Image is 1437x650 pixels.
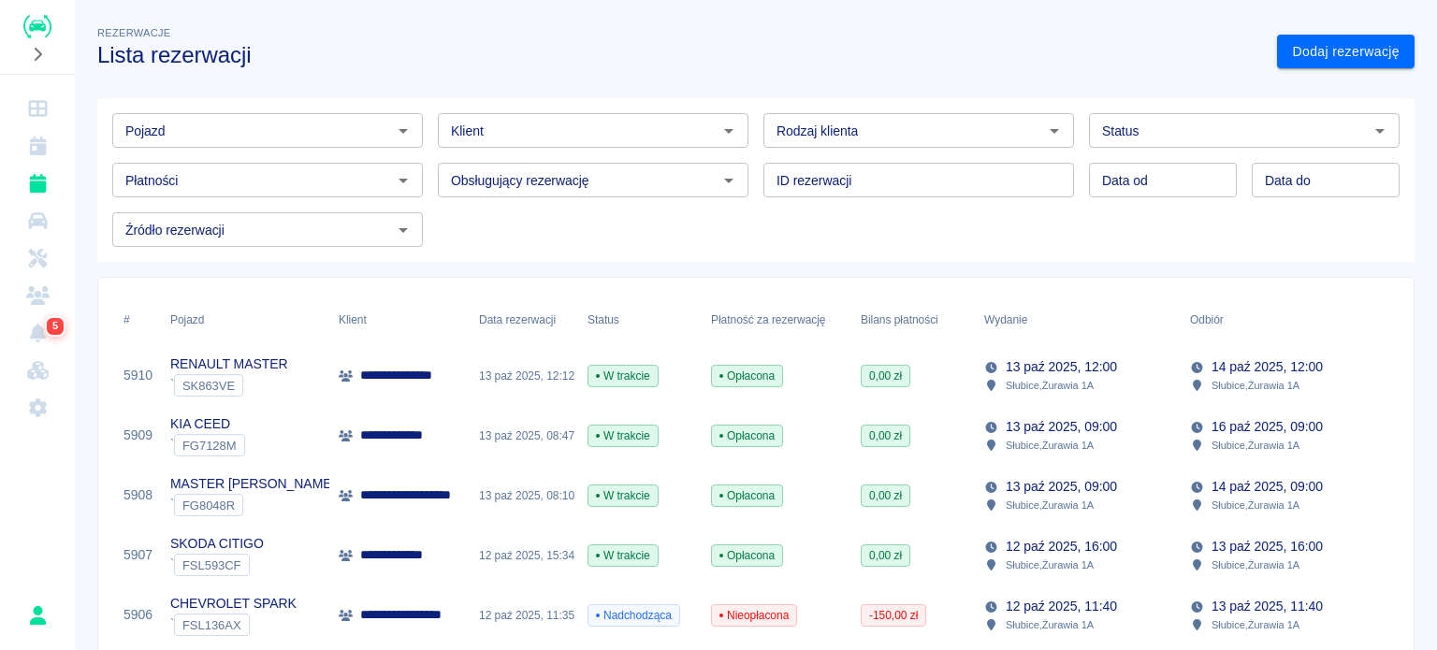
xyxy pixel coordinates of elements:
span: Opłacona [712,547,782,564]
a: Rezerwacje [7,165,67,202]
p: Słubice , Żurawia 1A [1212,377,1299,394]
p: Słubice , Żurawia 1A [1212,437,1299,454]
p: 12 paź 2025, 16:00 [1006,537,1117,556]
span: Opłacona [712,427,782,444]
p: Słubice , Żurawia 1A [1006,616,1094,633]
div: ` [170,554,264,576]
p: KIA CEED [170,414,245,434]
p: SKODA CITIGO [170,534,264,554]
div: Status [588,294,619,346]
div: ` [170,614,297,636]
a: Kalendarz [7,127,67,165]
span: 0,00 zł [862,487,909,504]
a: Ustawienia [7,389,67,426]
a: 5906 [123,605,152,625]
p: MASTER [PERSON_NAME] [170,474,335,494]
div: Klient [339,294,367,346]
div: ` [170,434,245,456]
input: DD.MM.YYYY [1252,163,1400,197]
div: Data rezerwacji [479,294,556,346]
button: Otwórz [716,118,742,144]
p: Słubice , Żurawia 1A [1006,377,1094,394]
a: Powiadomienia [7,314,67,352]
p: CHEVROLET SPARK [170,594,297,614]
p: 16 paź 2025, 09:00 [1212,417,1323,437]
button: Otwórz [390,167,416,194]
p: Słubice , Żurawia 1A [1006,437,1094,454]
div: 13 paź 2025, 08:47 [470,406,578,466]
button: Rafał Płaza [18,596,57,635]
div: ` [170,374,288,397]
span: -150,00 zł [862,607,925,624]
div: Bilans płatności [851,294,975,346]
div: Płatność za rezerwację [711,294,826,346]
span: Nieopłacona [712,607,796,624]
span: Rezerwacje [97,27,170,38]
span: FSL593CF [175,558,249,572]
p: 13 paź 2025, 16:00 [1212,537,1323,556]
button: Otwórz [1041,118,1067,144]
div: 13 paź 2025, 12:12 [470,346,578,406]
div: # [114,294,161,346]
a: Dashboard [7,90,67,127]
a: Serwisy [7,239,67,277]
span: W trakcie [588,368,658,384]
a: 5907 [123,545,152,565]
div: Odbiór [1190,294,1224,346]
p: 13 paź 2025, 11:40 [1212,597,1323,616]
p: 13 paź 2025, 09:00 [1006,477,1117,497]
div: 12 paź 2025, 11:35 [470,585,578,645]
button: Otwórz [390,118,416,144]
span: 0,00 zł [862,427,909,444]
a: 5910 [123,366,152,385]
span: Opłacona [712,368,782,384]
div: Pojazd [161,294,329,346]
span: W trakcie [588,487,658,504]
p: 12 paź 2025, 11:40 [1006,597,1117,616]
span: 5 [49,316,63,336]
div: # [123,294,130,346]
span: Nadchodząca [588,607,679,624]
a: Dodaj rezerwację [1277,35,1415,69]
p: Słubice , Żurawia 1A [1212,497,1299,513]
p: Słubice , Żurawia 1A [1006,556,1094,573]
span: 0,00 zł [862,547,909,564]
span: FG8048R [175,498,242,513]
p: 14 paź 2025, 12:00 [1212,357,1323,377]
div: Płatność za rezerwację [702,294,851,346]
a: Flota [7,202,67,239]
span: 0,00 zł [862,368,909,384]
span: FG7128M [175,439,244,453]
h3: Lista rezerwacji [97,42,1262,68]
input: DD.MM.YYYY [1089,163,1237,197]
button: Otwórz [1367,118,1393,144]
a: Widget WWW [7,352,67,389]
p: 13 paź 2025, 09:00 [1006,417,1117,437]
span: W trakcie [588,427,658,444]
span: Opłacona [712,487,782,504]
a: 5908 [123,485,152,505]
div: 12 paź 2025, 15:34 [470,526,578,585]
div: 13 paź 2025, 08:10 [470,466,578,526]
p: Słubice , Żurawia 1A [1212,616,1299,633]
div: Status [578,294,702,346]
div: Pojazd [170,294,204,346]
p: 14 paź 2025, 09:00 [1212,477,1323,497]
p: Słubice , Żurawia 1A [1212,556,1299,573]
button: Otwórz [390,217,416,243]
p: RENAULT MASTER [170,354,288,374]
p: 13 paź 2025, 12:00 [1006,357,1117,377]
div: Wydanie [984,294,1027,346]
div: Data rezerwacji [470,294,578,346]
span: SK863VE [175,379,242,393]
img: Renthelp [23,15,51,38]
a: 5909 [123,426,152,445]
div: Klient [329,294,470,346]
div: Wydanie [975,294,1181,346]
div: ` [170,494,335,516]
button: Rozwiń nawigację [23,42,51,66]
div: Bilans płatności [861,294,938,346]
span: FSL136AX [175,618,249,632]
button: Otwórz [716,167,742,194]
